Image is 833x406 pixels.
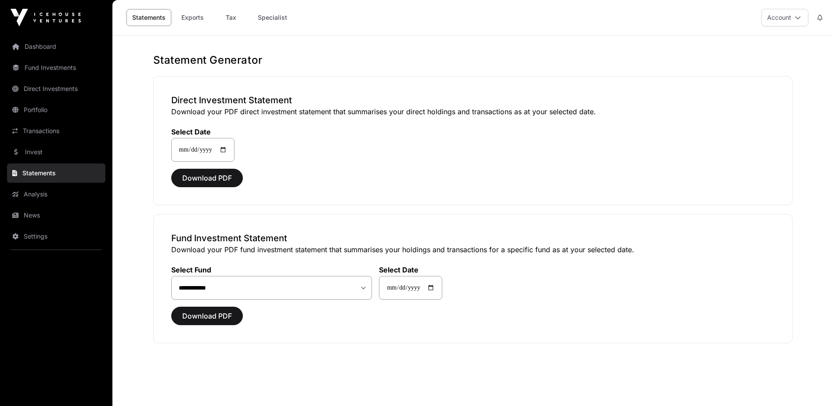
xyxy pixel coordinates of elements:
a: Fund Investments [7,58,105,77]
button: Account [761,9,808,26]
h1: Statement Generator [153,53,793,67]
span: Download PDF [182,311,232,321]
h3: Fund Investment Statement [171,232,775,244]
button: Download PDF [171,169,243,187]
a: Settings [7,227,105,246]
a: Direct Investments [7,79,105,98]
a: Specialist [252,9,293,26]
h3: Direct Investment Statement [171,94,775,106]
a: Download PDF [171,315,243,324]
a: News [7,206,105,225]
img: Icehouse Ventures Logo [11,9,81,26]
a: Statements [7,163,105,183]
a: Invest [7,142,105,162]
a: Download PDF [171,178,243,186]
a: Dashboard [7,37,105,56]
label: Select Date [171,127,234,136]
span: Download PDF [182,173,232,183]
a: Statements [126,9,171,26]
a: Portfolio [7,100,105,120]
iframe: Chat Widget [789,364,833,406]
p: Download your PDF direct investment statement that summarises your direct holdings and transactio... [171,106,775,117]
a: Analysis [7,185,105,204]
a: Transactions [7,121,105,141]
p: Download your PDF fund investment statement that summarises your holdings and transactions for a ... [171,244,775,255]
a: Tax [213,9,249,26]
label: Select Fund [171,265,372,274]
a: Exports [175,9,210,26]
label: Select Date [379,265,442,274]
button: Download PDF [171,307,243,325]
